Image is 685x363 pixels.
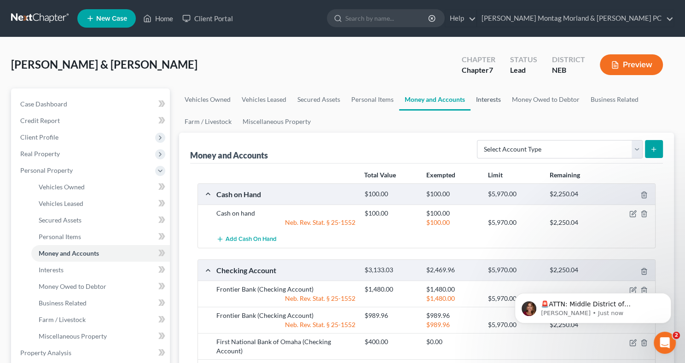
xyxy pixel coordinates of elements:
strong: Remaining [550,171,580,179]
div: $989.96 [360,311,422,320]
a: Interests [31,262,170,278]
span: [PERSON_NAME] & [PERSON_NAME] [11,58,197,71]
div: Cash on hand [212,209,360,218]
span: Vehicles Owned [39,183,85,191]
a: Credit Report [13,112,170,129]
div: Lead [510,65,537,76]
a: Vehicles Leased [31,195,170,212]
span: Personal Items [39,233,81,240]
a: Help [445,10,476,27]
strong: Total Value [364,171,396,179]
a: Property Analysis [13,345,170,361]
div: $2,250.04 [545,266,607,275]
div: $100.00 [422,209,483,218]
div: Chapter [462,54,495,65]
div: $1,480.00 [422,294,483,303]
a: Money Owed to Debtor [506,88,585,111]
div: Neb. Rev. Stat. § 25-1552 [212,294,360,303]
div: $5,970.00 [483,266,545,275]
div: $1,480.00 [360,285,422,294]
button: Add Cash on Hand [216,231,277,248]
div: District [552,54,585,65]
div: $5,970.00 [483,294,545,303]
div: $1,480.00 [422,285,483,294]
a: Farm / Livestock [179,111,237,133]
a: Secured Assets [31,212,170,228]
a: Client Portal [178,10,238,27]
a: [PERSON_NAME] Montag Morland & [PERSON_NAME] PC [477,10,673,27]
span: Property Analysis [20,349,71,357]
div: Frontier Bank (Checking Account) [212,311,360,320]
span: Farm / Livestock [39,316,86,323]
span: Secured Assets [39,216,81,224]
div: Cash on Hand [212,189,360,199]
a: Money and Accounts [399,88,470,111]
iframe: Intercom live chat [654,332,676,354]
div: $2,469.96 [422,266,483,275]
strong: Limit [488,171,503,179]
a: Personal Items [31,228,170,245]
span: Real Property [20,150,60,158]
span: Vehicles Leased [39,199,83,207]
button: Preview [600,54,663,75]
a: Farm / Livestock [31,311,170,328]
span: Miscellaneous Property [39,332,107,340]
div: Status [510,54,537,65]
span: Interests [39,266,64,274]
a: Interests [470,88,506,111]
div: Chapter [462,65,495,76]
span: Add Cash on Hand [226,236,277,243]
div: Checking Account [212,265,360,275]
div: Money and Accounts [190,150,268,161]
div: Neb. Rev. Stat. § 25-1552 [212,218,360,227]
span: Money and Accounts [39,249,99,257]
a: Miscellaneous Property [237,111,316,133]
div: $5,970.00 [483,320,545,329]
a: Miscellaneous Property [31,328,170,345]
span: Case Dashboard [20,100,67,108]
span: Credit Report [20,117,60,124]
div: $2,250.04 [545,218,607,227]
div: $100.00 [360,209,422,218]
div: $100.00 [422,190,483,199]
div: $100.00 [422,218,483,227]
a: Money and Accounts [31,245,170,262]
span: New Case [96,15,127,22]
input: Search by name... [345,10,430,27]
div: $2,250.04 [545,190,607,199]
div: $989.96 [422,320,483,329]
div: $0.00 [422,337,483,346]
iframe: Intercom notifications message [501,274,685,338]
span: Business Related [39,299,87,307]
div: $5,970.00 [483,218,545,227]
span: 7 [489,65,493,74]
a: Secured Assets [292,88,346,111]
span: 2 [673,332,680,339]
div: $400.00 [360,337,422,346]
div: $100.00 [360,190,422,199]
a: Money Owed to Debtor [31,278,170,295]
div: $3,133.03 [360,266,422,275]
a: Case Dashboard [13,96,170,112]
a: Personal Items [346,88,399,111]
a: Vehicles Owned [179,88,236,111]
div: NEB [552,65,585,76]
a: Vehicles Leased [236,88,292,111]
div: $989.96 [422,311,483,320]
a: Home [139,10,178,27]
div: First National Bank of Omaha (Checking Account) [212,337,360,356]
div: Frontier Bank (Checking Account) [212,285,360,294]
span: Personal Property [20,166,73,174]
a: Business Related [31,295,170,311]
span: Client Profile [20,133,58,141]
a: Vehicles Owned [31,179,170,195]
div: $5,970.00 [483,190,545,199]
a: Business Related [585,88,644,111]
strong: Exempted [426,171,455,179]
div: Neb. Rev. Stat. § 25-1552 [212,320,360,329]
span: Money Owed to Debtor [39,282,106,290]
